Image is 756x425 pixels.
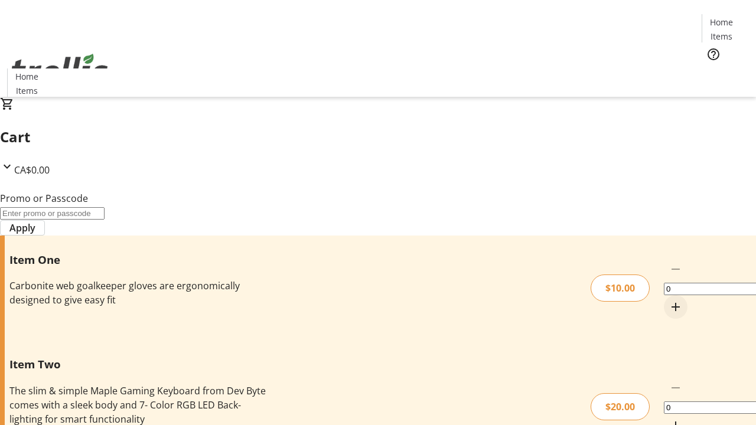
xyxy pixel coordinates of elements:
div: $10.00 [591,274,650,302]
img: Orient E2E Organization JdJVlxu9gs's Logo [7,41,112,100]
a: Items [702,30,740,42]
span: Apply [9,221,35,235]
span: Items [711,30,732,42]
a: Items [8,84,45,97]
span: Tickets [711,68,739,81]
div: Carbonite web goalkeeper gloves are ergonomically designed to give easy fit [9,279,268,307]
a: Home [8,70,45,83]
span: Home [15,70,38,83]
span: Items [16,84,38,97]
h3: Item Two [9,356,268,372]
h3: Item One [9,251,268,268]
a: Tickets [702,68,749,81]
button: Increment by one [664,295,687,319]
a: Home [702,16,740,28]
button: Help [702,42,725,66]
span: Home [710,16,733,28]
span: CA$0.00 [14,164,50,176]
div: $20.00 [591,393,650,420]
